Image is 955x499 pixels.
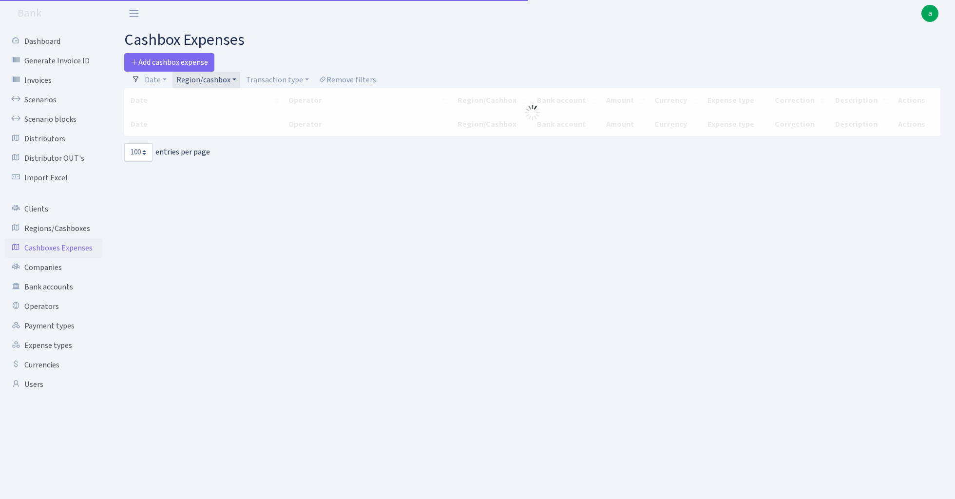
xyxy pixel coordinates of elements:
[5,277,102,297] a: Bank accounts
[5,110,102,129] a: Scenario blocks
[5,375,102,394] a: Users
[5,51,102,71] a: Generate Invoice ID
[5,316,102,336] a: Payment types
[5,129,102,149] a: Distributors
[5,219,102,238] a: Regions/Cashboxes
[172,72,240,88] a: Region/cashbox
[5,238,102,258] a: Cashboxes Expenses
[124,143,153,162] select: entries per page
[5,336,102,355] a: Expense types
[5,32,102,51] a: Dashboard
[124,53,214,72] a: Add cashbox expense
[5,90,102,110] a: Scenarios
[921,5,938,22] a: a
[5,71,102,90] a: Invoices
[5,297,102,316] a: Operators
[5,258,102,277] a: Companies
[131,57,208,68] span: Add cashbox expense
[124,29,245,51] span: cashbox expenses
[5,149,102,168] a: Distributor OUT's
[5,168,102,188] a: Import Excel
[5,355,102,375] a: Currencies
[315,72,380,88] a: Remove filters
[141,72,171,88] a: Date
[122,5,146,21] button: Toggle navigation
[525,105,540,120] img: Processing...
[242,72,313,88] a: Transaction type
[5,199,102,219] a: Clients
[124,143,210,162] label: entries per page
